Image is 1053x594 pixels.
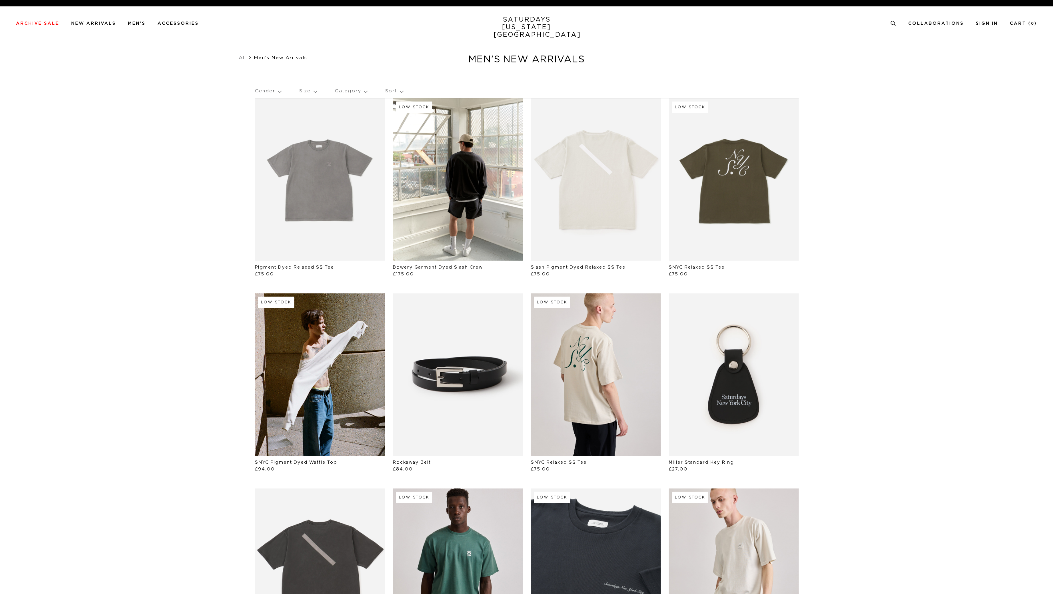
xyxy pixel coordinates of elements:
a: Miller Standard Key Ring [669,460,734,464]
span: £75.00 [531,272,550,276]
div: Low Stock [258,297,294,308]
p: Sort [385,82,403,100]
span: £75.00 [531,467,550,471]
a: Bowery Garment Dyed Slash Crew [393,265,483,269]
a: New Arrivals [71,21,116,26]
a: Accessories [158,21,199,26]
span: £94.00 [255,467,275,471]
div: Low Stock [396,102,432,113]
a: Collaborations [908,21,964,26]
span: £75.00 [669,272,688,276]
p: Size [299,82,317,100]
a: Sign In [976,21,998,26]
a: Pigment Dyed Relaxed SS Tee [255,265,334,269]
span: £27.00 [669,467,687,471]
span: £175.00 [393,272,414,276]
a: SNYC Relaxed SS Tee [531,460,587,464]
div: Low Stock [396,492,432,503]
div: Low Stock [672,102,708,113]
span: £84.00 [393,467,413,471]
small: 0 [1031,22,1034,26]
a: Cart (0) [1010,21,1037,26]
a: Slash Pigment Dyed Relaxed SS Tee [531,265,625,269]
a: All [239,55,246,60]
a: SATURDAYS[US_STATE][GEOGRAPHIC_DATA] [494,16,559,39]
a: SNYC Relaxed SS Tee [669,265,725,269]
div: Low Stock [534,297,570,308]
a: Archive Sale [16,21,59,26]
p: Gender [255,82,281,100]
span: £75.00 [255,272,274,276]
div: Low Stock [672,492,708,503]
a: SNYC Pigment Dyed Waffle Top [255,460,337,464]
p: Category [335,82,367,100]
span: Men's New Arrivals [254,55,307,60]
div: Low Stock [534,492,570,503]
a: Men's [128,21,146,26]
a: Rockaway Belt [393,460,431,464]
